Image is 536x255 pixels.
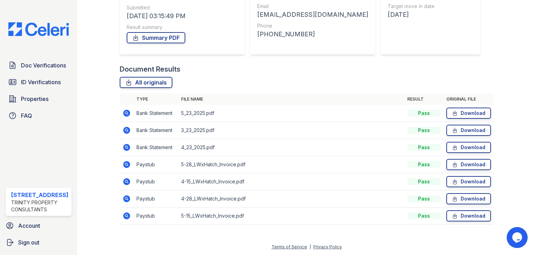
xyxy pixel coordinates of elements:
a: Privacy Policy [313,244,342,249]
div: Document Results [120,64,180,74]
a: Download [446,108,491,119]
a: Download [446,159,491,170]
div: Pass [407,127,441,134]
div: [PHONE_NUMBER] [257,29,368,39]
span: FAQ [21,111,32,120]
span: ID Verifications [21,78,61,86]
div: | [310,244,311,249]
td: 5-15_LWxHatch_Invoice.pdf [178,207,404,225]
div: Pass [407,212,441,219]
div: [EMAIL_ADDRESS][DOMAIN_NAME] [257,10,368,20]
td: Bank Statement [134,139,178,156]
a: Sign out [3,235,74,249]
td: Paystub [134,156,178,173]
div: Pass [407,110,441,117]
a: Doc Verifications [6,58,72,72]
a: Download [446,176,491,187]
div: [STREET_ADDRESS] [11,191,69,199]
td: 5-28_LWxHatch_Invoice.pdf [178,156,404,173]
a: Terms of Service [271,244,307,249]
td: 3_23_2025.pdf [178,122,404,139]
td: 4_23_2025.pdf [178,139,404,156]
td: Bank Statement [134,105,178,122]
td: 4-15_LWxHatch_Invoice.pdf [178,173,404,190]
span: Account [18,221,40,230]
a: Summary PDF [127,32,185,43]
a: Properties [6,92,72,106]
th: File name [178,94,404,105]
img: CE_Logo_Blue-a8612792a0a2168367f1c8372b55b34899dd931a85d93a1a3d3e32e68fde9ad4.png [3,22,74,36]
a: Download [446,125,491,136]
div: [DATE] [388,10,474,20]
td: Paystub [134,173,178,190]
div: Pass [407,178,441,185]
div: Phone [257,22,368,29]
td: 5_23_2025.pdf [178,105,404,122]
td: Paystub [134,190,178,207]
div: Target move in date [388,3,474,10]
div: Result summary [127,24,238,31]
div: Trinity Property Consultants [11,199,69,213]
div: Pass [407,195,441,202]
div: Pass [407,161,441,168]
th: Original file [444,94,494,105]
a: Download [446,193,491,204]
div: Pass [407,144,441,151]
td: Paystub [134,207,178,225]
td: Bank Statement [134,122,178,139]
div: Submitted [127,4,238,11]
span: Doc Verifications [21,61,66,70]
a: ID Verifications [6,75,72,89]
td: 4-28_LWxHatch_Invoice.pdf [178,190,404,207]
div: [DATE] 03:15:49 PM [127,11,238,21]
span: Sign out [18,238,39,247]
a: All originals [120,77,172,88]
a: Download [446,210,491,221]
div: Email [257,3,368,10]
a: Download [446,142,491,153]
a: Account [3,219,74,233]
iframe: chat widget [507,227,529,248]
th: Result [404,94,444,105]
span: Properties [21,95,49,103]
th: Type [134,94,178,105]
a: FAQ [6,109,72,123]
